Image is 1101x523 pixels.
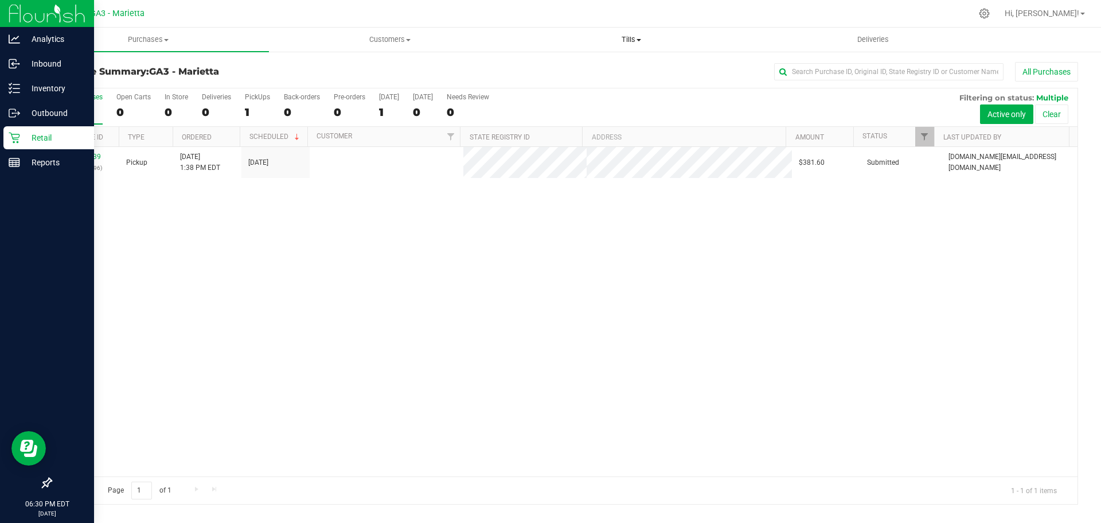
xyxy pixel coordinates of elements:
p: Analytics [20,32,89,46]
span: Multiple [1036,93,1068,102]
span: Purchases [28,34,269,45]
div: Pre-orders [334,93,365,101]
a: Tills [510,28,752,52]
div: Open Carts [116,93,151,101]
a: State Registry ID [470,133,530,141]
div: 0 [202,106,231,119]
inline-svg: Analytics [9,33,20,45]
input: Search Purchase ID, Original ID, State Registry ID or Customer Name... [774,63,1004,80]
span: [DOMAIN_NAME][EMAIL_ADDRESS][DOMAIN_NAME] [948,152,1071,173]
div: Deliveries [202,93,231,101]
a: Purchases [28,28,269,52]
div: 0 [116,106,151,119]
div: 1 [245,106,270,119]
span: Tills [511,34,751,45]
a: Status [862,132,887,140]
p: 06:30 PM EDT [5,499,89,509]
span: Customers [270,34,510,45]
a: Customers [269,28,510,52]
p: Outbound [20,106,89,120]
div: 0 [447,106,489,119]
inline-svg: Inbound [9,58,20,69]
a: Filter [915,127,934,146]
span: Submitted [867,157,899,168]
div: [DATE] [379,93,399,101]
span: 1 - 1 of 1 items [1002,482,1066,499]
a: Filter [441,127,460,146]
p: [DATE] [5,509,89,518]
div: 0 [165,106,188,119]
span: $381.60 [799,157,825,168]
a: Customer [317,132,352,140]
div: Back-orders [284,93,320,101]
div: 0 [334,106,365,119]
div: 1 [379,106,399,119]
span: GA3 - Marietta [149,66,219,77]
button: All Purchases [1015,62,1078,82]
iframe: Resource center [11,431,46,466]
div: In Store [165,93,188,101]
a: Ordered [182,133,212,141]
span: [DATE] [248,157,268,168]
p: Retail [20,131,89,145]
span: Pickup [126,157,147,168]
span: Page of 1 [98,482,181,499]
div: 0 [284,106,320,119]
button: Clear [1035,104,1068,124]
p: Inventory [20,82,89,95]
inline-svg: Retail [9,132,20,144]
a: Last Updated By [943,133,1001,141]
span: [DATE] 1:38 PM EDT [180,152,220,173]
a: Deliveries [752,28,994,52]
span: Deliveries [842,34,904,45]
input: 1 [131,482,152,499]
th: Address [582,127,786,147]
div: PickUps [245,93,270,101]
button: Active only [980,104,1033,124]
a: Amount [795,133,824,141]
p: Inbound [20,57,89,71]
span: Filtering on status: [959,93,1034,102]
span: GA3 - Marietta [90,9,145,18]
a: Scheduled [249,133,302,141]
div: Needs Review [447,93,489,101]
h3: Purchase Summary: [50,67,393,77]
p: Reports [20,156,89,169]
div: 0 [413,106,433,119]
a: Type [128,133,145,141]
div: Manage settings [977,8,991,19]
span: Hi, [PERSON_NAME]! [1005,9,1079,18]
inline-svg: Inventory [9,83,20,94]
inline-svg: Outbound [9,107,20,119]
inline-svg: Reports [9,157,20,168]
div: [DATE] [413,93,433,101]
